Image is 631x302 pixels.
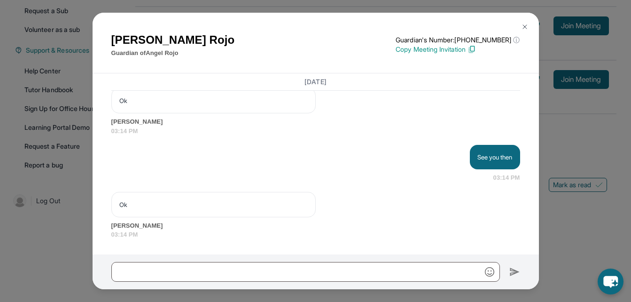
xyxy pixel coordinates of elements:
[521,23,529,31] img: Close Icon
[477,152,513,162] p: See you then
[509,266,520,278] img: Send icon
[396,35,520,45] p: Guardian's Number: [PHONE_NUMBER]
[111,48,235,58] p: Guardian of Angel Rojo
[513,35,520,45] span: ⓘ
[485,267,494,277] img: Emoji
[111,77,520,87] h3: [DATE]
[598,269,623,294] button: chat-button
[111,117,520,127] span: [PERSON_NAME]
[396,45,520,54] p: Copy Meeting Invitation
[111,230,520,239] span: 03:14 PM
[119,200,308,209] p: Ok
[111,127,520,136] span: 03:14 PM
[111,32,235,48] h1: [PERSON_NAME] Rojo
[493,173,520,183] span: 03:14 PM
[467,45,476,54] img: Copy Icon
[111,221,520,230] span: [PERSON_NAME]
[119,96,308,105] p: Ok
